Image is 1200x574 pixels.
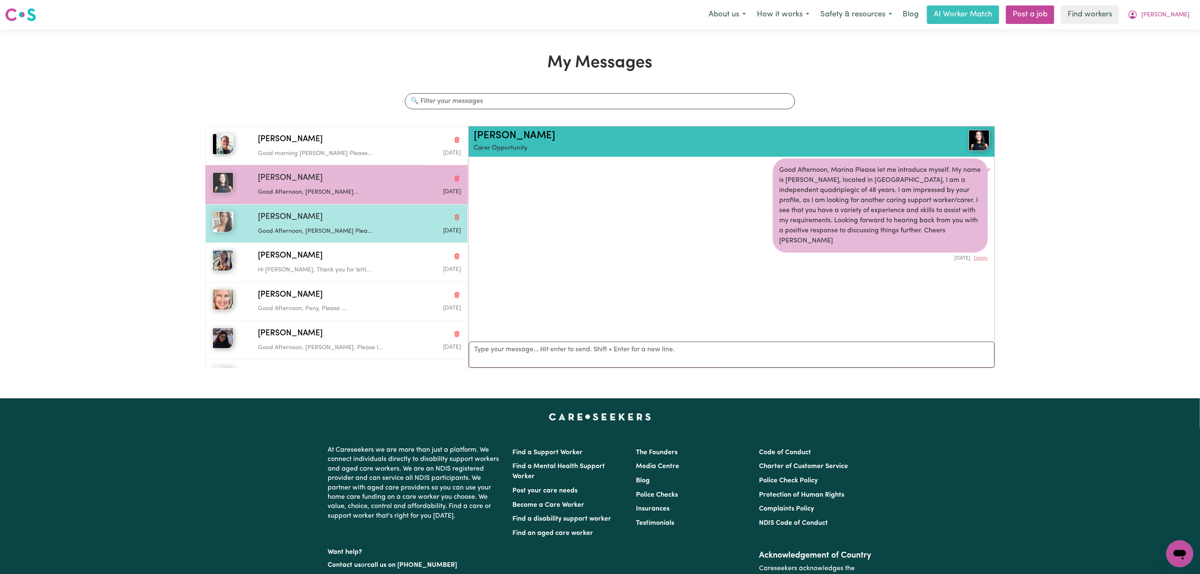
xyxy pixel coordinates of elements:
[328,562,361,569] a: Contact us
[258,188,393,197] p: Good Afternoon, [PERSON_NAME]...
[213,172,234,193] img: Marina F
[759,550,872,561] h2: Acknowledgement of Country
[513,487,578,494] a: Post your care needs
[5,7,36,22] img: Careseekers logo
[453,173,461,184] button: Delete conversation
[443,345,461,350] span: Message sent on May 2, 2025
[1166,540,1193,567] iframe: Button to launch messaging window, conversation in progress
[453,134,461,145] button: Delete conversation
[1141,11,1189,20] span: [PERSON_NAME]
[258,366,331,379] span: [PERSON_NAME] H
[258,250,323,262] span: [PERSON_NAME]
[258,211,323,224] span: [PERSON_NAME]
[474,131,555,141] a: [PERSON_NAME]
[1061,5,1119,24] a: Find workers
[205,282,468,321] button: Penny M[PERSON_NAME]Delete conversationGood Afternoon, Peny, Please ...Message sent on May 2, 2025
[213,211,234,232] img: Suzanne Rae C
[258,304,393,313] p: Good Afternoon, Peny, Please ...
[759,520,828,527] a: NDIS Code of Conduct
[213,328,234,349] img: Zoe E
[258,134,323,146] span: [PERSON_NAME]
[453,367,461,378] button: Delete conversation
[636,492,678,498] a: Police Checks
[513,502,585,508] a: Become a Care Worker
[453,251,461,262] button: Delete conversation
[205,165,468,204] button: Marina F[PERSON_NAME]Delete conversationGood Afternoon, [PERSON_NAME]...Message sent on September...
[258,328,323,340] span: [PERSON_NAME]
[328,442,503,524] p: At Careseekers we are more than just a platform. We connect individuals directly to disability su...
[453,328,461,339] button: Delete conversation
[759,477,818,484] a: Police Check Policy
[213,289,234,310] img: Penny M
[751,6,815,24] button: How it works
[258,227,393,236] p: Good Afternoon, [PERSON_NAME] Plea...
[205,53,995,73] h1: My Messages
[258,266,393,275] p: Hi [PERSON_NAME], Thank you for letti...
[474,144,903,153] p: Carer Opportunity
[703,6,751,24] button: About us
[513,449,583,456] a: Find a Support Worker
[1122,6,1195,24] button: My Account
[258,149,393,158] p: Good morning [PERSON_NAME] Please...
[205,359,468,398] button: Ranu H[PERSON_NAME] HDelete conversationGood morning [PERSON_NAME], Please let...Message sent on ...
[815,6,898,24] button: Safety & resources
[443,267,461,272] span: Message sent on June 0, 2025
[205,126,468,165] button: Miriama S[PERSON_NAME]Delete conversationGood morning [PERSON_NAME] Please...Message sent on Octo...
[759,463,848,470] a: Charter of Customer Service
[513,516,612,522] a: Find a disability support worker
[549,413,651,420] a: Careseekers home page
[213,366,234,387] img: Ranu H
[443,150,461,156] span: Message sent on October 3, 2025
[258,289,323,301] span: [PERSON_NAME]
[513,463,605,480] a: Find a Mental Health Support Worker
[969,130,990,151] img: View Marina F's profile
[453,290,461,300] button: Delete conversation
[453,212,461,223] button: Delete conversation
[636,463,679,470] a: Media Centre
[258,172,323,184] span: [PERSON_NAME]
[636,520,674,527] a: Testimonials
[636,449,677,456] a: The Founders
[328,544,503,557] p: Want help?
[443,189,461,195] span: Message sent on September 2, 2025
[636,477,650,484] a: Blog
[1006,5,1054,24] a: Post a job
[974,255,988,262] button: Delete
[898,5,924,24] a: Blog
[443,305,461,311] span: Message sent on May 2, 2025
[213,134,234,155] img: Miriama S
[5,5,36,24] a: Careseekers logo
[773,253,988,262] div: [DATE]
[258,343,393,353] p: Good Afternoon, [PERSON_NAME], Please l...
[927,5,999,24] a: AI Worker Match
[759,506,814,512] a: Complaints Policy
[205,243,468,282] button: Elizabeth Santos S[PERSON_NAME]Delete conversationHi [PERSON_NAME], Thank you for letti...Message...
[213,250,234,271] img: Elizabeth Santos S
[903,130,990,151] a: Marina F
[368,562,457,569] a: call us on [PHONE_NUMBER]
[405,93,795,109] input: 🔍 Filter your messages
[759,449,811,456] a: Code of Conduct
[205,204,468,243] button: Suzanne Rae C[PERSON_NAME]Delete conversationGood Afternoon, [PERSON_NAME] Plea...Message sent on...
[205,321,468,359] button: Zoe E[PERSON_NAME]Delete conversationGood Afternoon, [PERSON_NAME], Please l...Message sent on Ma...
[759,492,844,498] a: Protection of Human Rights
[513,530,593,537] a: Find an aged care worker
[773,158,988,253] div: Good Afternoon, Marina Please let me introduce myself. My name is [PERSON_NAME], located in [GEOG...
[443,228,461,234] span: Message sent on September 2, 2025
[328,557,503,573] p: or
[636,506,670,512] a: Insurances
